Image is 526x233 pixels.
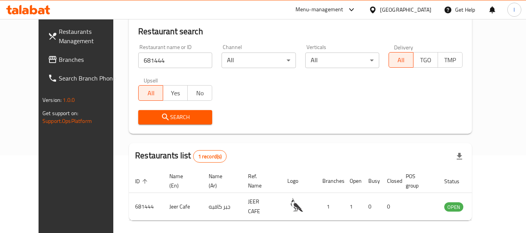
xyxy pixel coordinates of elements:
span: l [514,5,515,14]
span: POS group [406,172,429,190]
h2: Restaurants list [135,150,227,163]
span: Version: [42,95,62,105]
td: 681444 [129,193,163,221]
th: Open [343,169,362,193]
div: Menu-management [296,5,343,14]
button: Search [138,110,212,124]
span: All [392,54,410,66]
th: Logo [281,169,316,193]
span: Search Branch Phone [59,74,120,83]
span: TGO [417,54,435,66]
a: Branches [42,50,127,69]
table: enhanced table [129,169,506,221]
div: All [222,53,296,68]
button: TGO [413,52,438,68]
span: Ref. Name [248,172,272,190]
a: Restaurants Management [42,22,127,50]
span: ID [135,177,150,186]
span: No [191,88,209,99]
span: All [142,88,160,99]
span: Branches [59,55,120,64]
div: All [305,53,379,68]
span: Restaurants Management [59,27,120,46]
th: Closed [381,169,399,193]
td: جير كافيه [202,193,242,221]
td: 0 [362,193,381,221]
span: 1 record(s) [194,153,227,160]
a: Support.OpsPlatform [42,116,92,126]
td: Jeer Cafe [163,193,202,221]
td: JEER CAFE [242,193,281,221]
input: Search for restaurant name or ID.. [138,53,212,68]
span: Name (En) [169,172,193,190]
td: 0 [381,193,399,221]
button: No [187,85,212,101]
div: OPEN [444,202,463,212]
button: All [389,52,413,68]
div: Export file [450,147,469,166]
th: Branches [316,169,343,193]
label: Upsell [144,77,158,83]
a: Search Branch Phone [42,69,127,88]
span: Search [144,112,206,122]
button: All [138,85,163,101]
th: Busy [362,169,381,193]
img: Jeer Cafe [287,195,307,215]
span: TMP [441,54,459,66]
button: Yes [163,85,188,101]
button: TMP [438,52,463,68]
span: OPEN [444,203,463,212]
label: Delivery [394,44,413,50]
span: Get support on: [42,108,78,118]
span: Name (Ar) [209,172,232,190]
h2: Restaurant search [138,26,463,37]
div: Total records count [193,150,227,163]
div: [GEOGRAPHIC_DATA] [380,5,431,14]
span: Yes [166,88,185,99]
td: 1 [316,193,343,221]
span: 1.0.0 [63,95,75,105]
td: 1 [343,193,362,221]
span: Status [444,177,470,186]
